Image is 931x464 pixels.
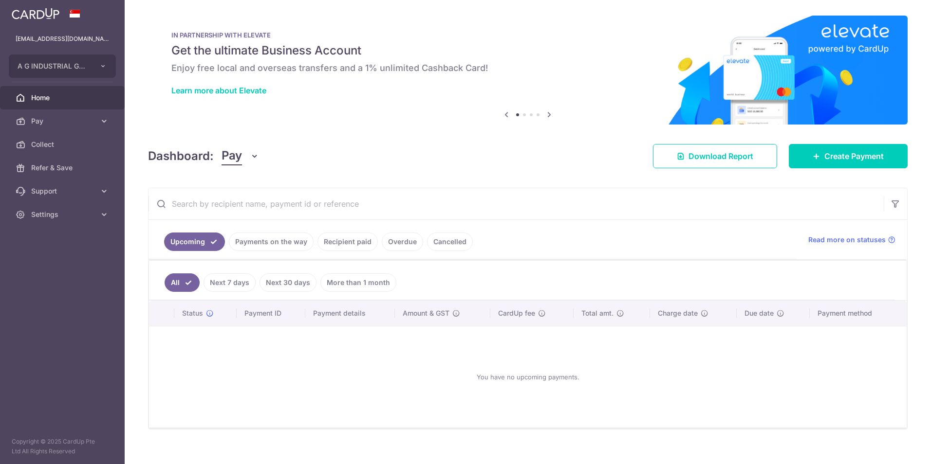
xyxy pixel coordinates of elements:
[31,163,95,173] span: Refer & Save
[182,308,203,318] span: Status
[317,232,378,251] a: Recipient paid
[237,301,306,326] th: Payment ID
[204,273,256,292] a: Next 7 days
[260,273,317,292] a: Next 30 days
[745,308,774,318] span: Due date
[18,61,90,71] span: A G INDUSTRIAL GAS TRADING PTE LTD
[31,93,95,103] span: Home
[148,16,908,125] img: Renovation banner
[789,144,908,168] a: Create Payment
[165,273,200,292] a: All
[305,301,395,326] th: Payment details
[382,232,423,251] a: Overdue
[658,308,698,318] span: Charge date
[653,144,777,168] a: Download Report
[810,301,907,326] th: Payment method
[31,116,95,126] span: Pay
[427,232,473,251] a: Cancelled
[149,188,884,219] input: Search by recipient name, payment id or reference
[808,235,886,245] span: Read more on statuses
[16,34,109,44] p: [EMAIL_ADDRESS][DOMAIN_NAME]
[222,147,242,165] span: Pay
[171,62,884,74] h6: Enjoy free local and overseas transfers and a 1% unlimited Cashback Card!
[12,8,59,19] img: CardUp
[229,232,314,251] a: Payments on the way
[148,147,214,165] h4: Dashboard:
[824,150,884,162] span: Create Payment
[31,140,95,149] span: Collect
[222,147,259,165] button: Pay
[171,31,884,39] p: IN PARTNERSHIP WITH ELEVATE
[808,235,895,245] a: Read more on statuses
[320,273,396,292] a: More than 1 month
[171,43,884,58] h5: Get the ultimate Business Account
[31,210,95,219] span: Settings
[161,334,895,420] div: You have no upcoming payments.
[171,86,266,95] a: Learn more about Elevate
[164,232,225,251] a: Upcoming
[31,186,95,196] span: Support
[689,150,753,162] span: Download Report
[498,308,535,318] span: CardUp fee
[9,54,116,78] button: A G INDUSTRIAL GAS TRADING PTE LTD
[581,308,614,318] span: Total amt.
[403,308,449,318] span: Amount & GST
